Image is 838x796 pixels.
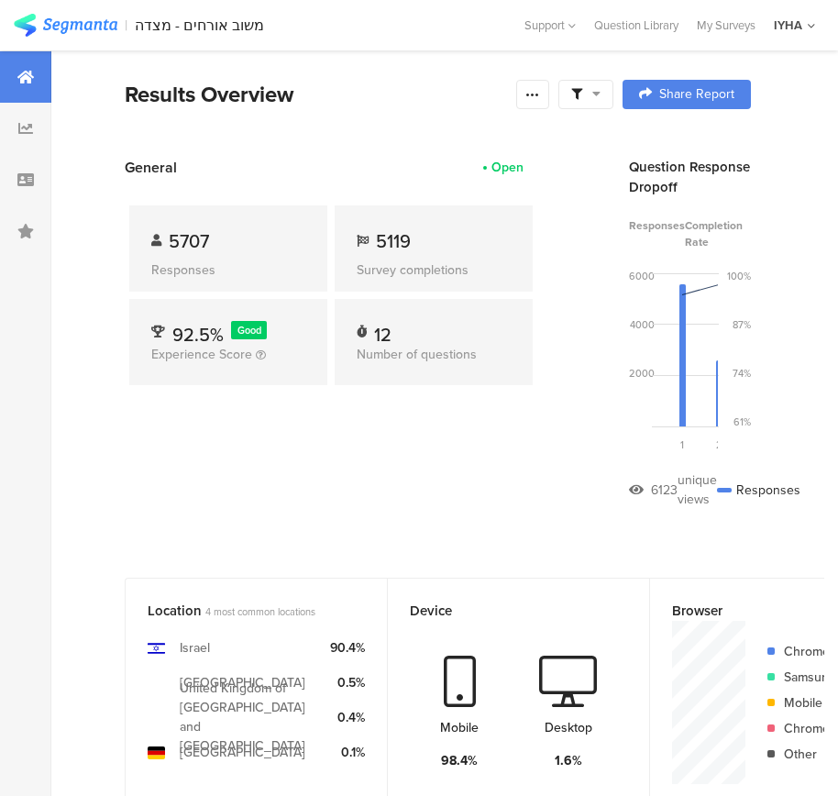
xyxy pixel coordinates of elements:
div: 74% [733,366,751,381]
a: Question Library [585,17,688,34]
span: 2 [716,437,722,452]
div: 87% [733,317,751,332]
div: Responses [717,470,800,509]
div: 90.4% [330,638,365,658]
div: Desktop [545,718,592,737]
div: 6123 [651,481,678,500]
div: 100% [727,269,751,283]
span: 1 [680,437,684,452]
span: General [125,157,177,178]
div: [GEOGRAPHIC_DATA] [180,673,305,692]
div: Responses [151,260,305,280]
div: Results Overview [125,78,507,111]
div: 98.4% [441,751,478,770]
span: Completion Rate [685,217,751,250]
div: 0.4% [330,708,365,727]
div: Device [410,601,597,621]
span: 92.5% [172,321,224,348]
div: 12 [374,321,391,339]
div: Location [148,601,335,621]
div: Support [524,11,576,39]
img: segmanta logo [14,14,117,37]
div: [GEOGRAPHIC_DATA] [180,743,305,762]
span: Experience Score [151,345,252,364]
div: 61% [733,415,751,429]
div: 1.6% [555,751,582,770]
div: 0.5% [330,673,365,692]
div: Question Response Dropoff [629,157,751,197]
div: משוב אורחים - מצדה [135,17,264,34]
div: 0.1% [330,743,365,762]
div: unique views [678,470,717,509]
div: 4000 [630,317,655,332]
div: Open [491,158,524,177]
span: Number of questions [357,345,477,364]
span: 5119 [376,227,411,255]
span: 5707 [169,227,209,255]
div: 2000 [629,366,655,381]
span: Share Report [659,88,734,101]
span: 4 most common locations [205,604,315,619]
div: 6000 [629,269,655,283]
div: Survey completions [357,260,511,280]
div: IYHA [774,17,802,34]
div: Mobile [440,718,479,737]
a: My Surveys [688,17,765,34]
div: United Kingdom of [GEOGRAPHIC_DATA] and [GEOGRAPHIC_DATA] [180,679,315,756]
div: Israel [180,638,210,658]
span: Good [237,323,261,337]
span: Responses [629,217,685,250]
div: | [125,15,127,36]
